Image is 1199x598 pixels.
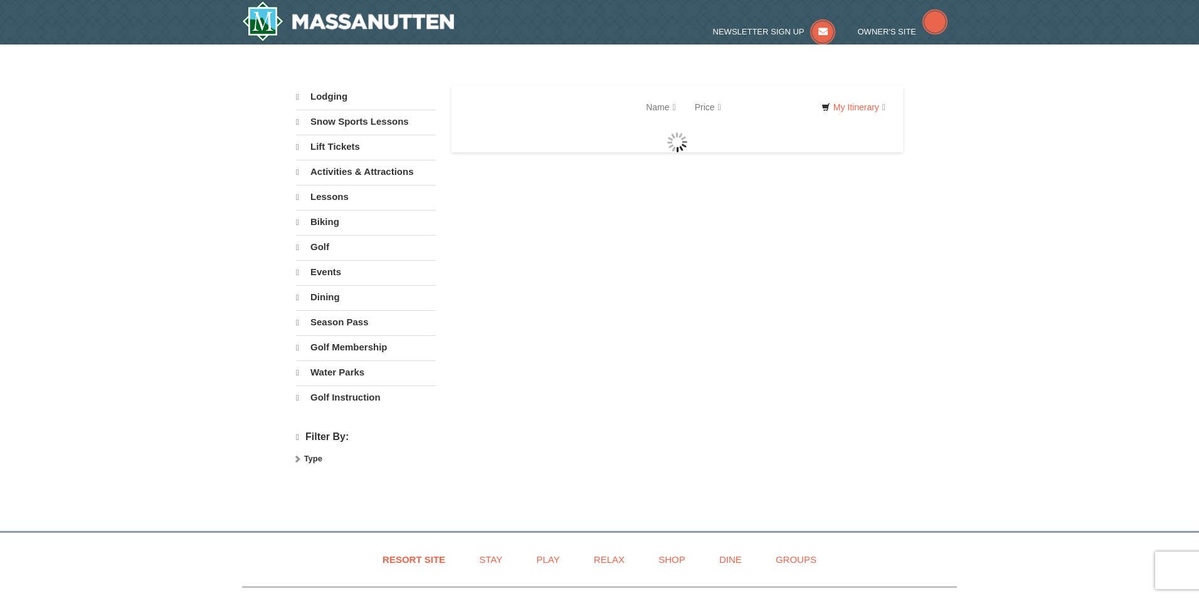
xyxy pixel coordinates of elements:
a: Owner's Site [858,27,948,36]
a: Biking [296,210,436,234]
span: Owner's Site [858,27,917,36]
strong: Type [304,454,322,463]
a: Groups [760,545,832,574]
a: Lift Tickets [296,135,436,159]
a: My Itinerary [813,98,894,117]
span: Newsletter Sign Up [713,27,805,36]
a: Water Parks [296,360,436,384]
a: Events [296,260,436,284]
a: Lessons [296,185,436,209]
a: Snow Sports Lessons [296,110,436,134]
a: Name [636,95,685,120]
a: Lodging [296,85,436,108]
a: Resort Site [367,545,461,574]
a: Shop [643,545,701,574]
a: Stay [463,545,518,574]
a: Dine [704,545,758,574]
a: Golf [296,235,436,259]
a: Activities & Attractions [296,160,436,184]
a: Golf Instruction [296,386,436,409]
a: Price [685,95,731,120]
h4: Filter By: [296,431,436,443]
img: Massanutten Resort Logo [242,1,454,41]
a: Season Pass [296,310,436,334]
a: Relax [578,545,640,574]
a: Golf Membership [296,335,436,359]
a: Dining [296,285,436,309]
a: Play [520,545,575,574]
img: wait gif [667,132,687,152]
a: Newsletter Sign Up [713,27,836,36]
a: Massanutten Resort [242,1,454,41]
